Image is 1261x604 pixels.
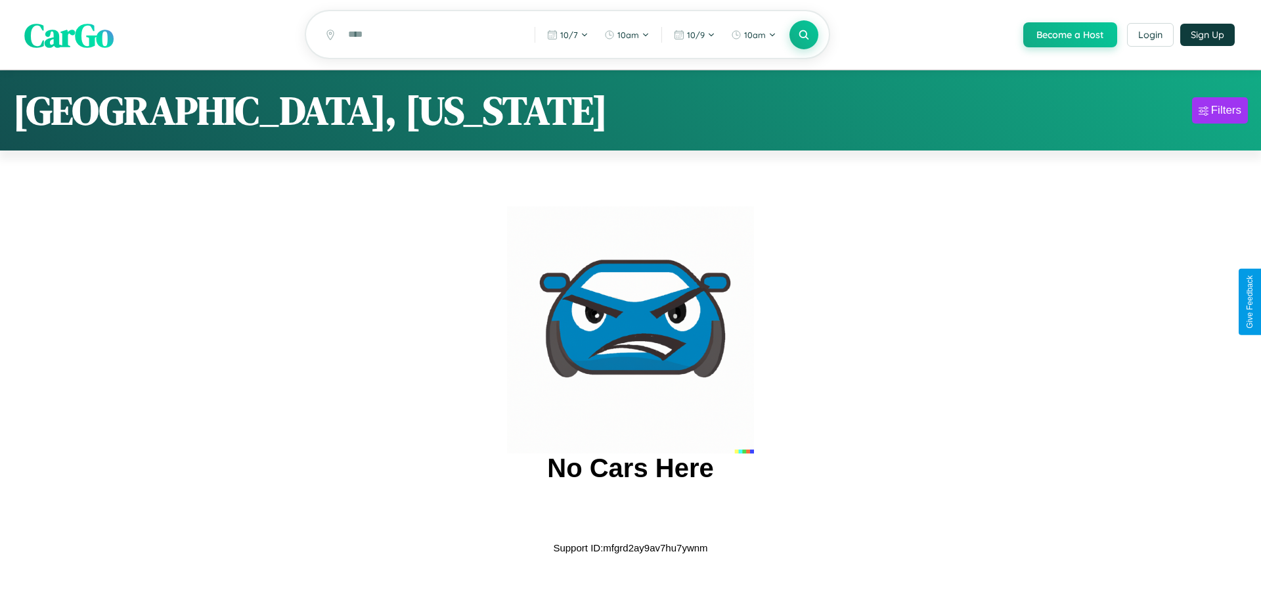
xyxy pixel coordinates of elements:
span: 10 / 7 [560,30,578,40]
h2: No Cars Here [547,453,713,483]
button: 10am [598,24,656,45]
span: 10 / 9 [687,30,705,40]
button: 10am [724,24,783,45]
span: 10am [617,30,639,40]
span: CarGo [24,12,114,57]
button: Sign Up [1180,24,1235,46]
div: Give Feedback [1245,275,1254,329]
img: car [507,206,754,453]
p: Support ID: mfgrd2ay9av7hu7ywnm [553,539,707,557]
h1: [GEOGRAPHIC_DATA], [US_STATE] [13,83,608,137]
button: Filters [1192,97,1248,124]
button: 10/7 [541,24,595,45]
button: Become a Host [1023,22,1117,47]
div: Filters [1211,104,1241,117]
button: Login [1127,23,1174,47]
button: 10/9 [667,24,722,45]
span: 10am [744,30,766,40]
